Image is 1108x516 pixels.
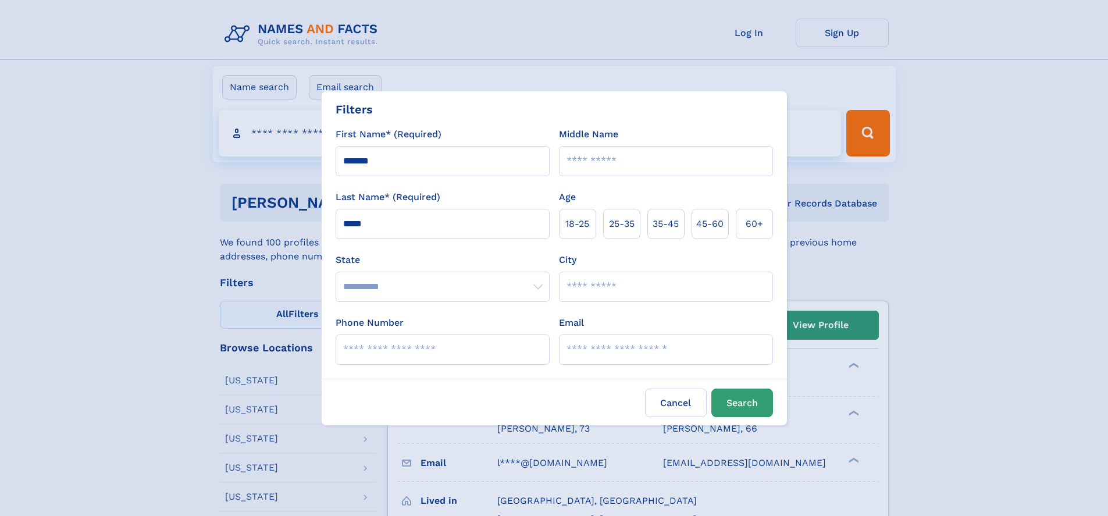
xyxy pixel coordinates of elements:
span: 45‑60 [696,217,724,231]
span: 35‑45 [653,217,679,231]
label: City [559,253,576,267]
label: First Name* (Required) [336,127,441,141]
span: 18‑25 [565,217,589,231]
span: 60+ [746,217,763,231]
label: Email [559,316,584,330]
span: 25‑35 [609,217,635,231]
label: Middle Name [559,127,618,141]
label: Last Name* (Required) [336,190,440,204]
label: State [336,253,550,267]
button: Search [711,389,773,417]
div: Filters [336,101,373,118]
label: Age [559,190,576,204]
label: Cancel [645,389,707,417]
label: Phone Number [336,316,404,330]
